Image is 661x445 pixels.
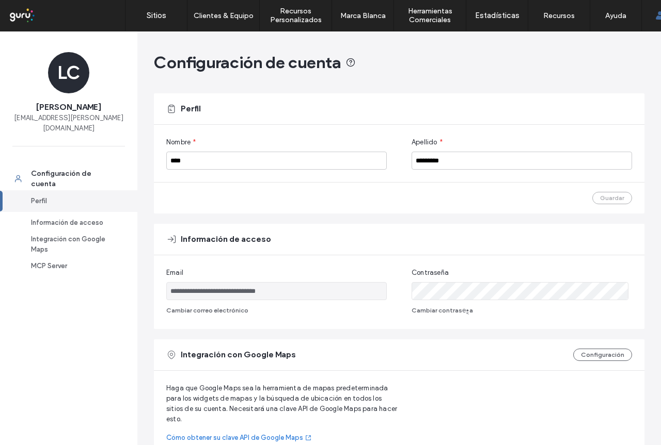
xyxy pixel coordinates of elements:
input: Nombre [166,152,387,170]
div: Integración con Google Maps [31,234,116,255]
label: Ayuda [605,11,626,20]
span: Nombre [166,137,191,147]
span: Ayuda [22,7,51,17]
label: Marca Blanca [340,11,386,20]
input: Apellido [412,152,632,170]
div: Información de acceso [31,218,116,228]
span: Perfil [181,103,201,114]
button: Cambiar correo electrónico [166,304,248,317]
span: Información de acceso [181,234,271,245]
span: Haga que Google Maps sea la herramienta de mapas predeterminada para los widgets de mapas y la bú... [166,383,399,424]
button: Configuración [573,349,632,361]
span: Integración con Google Maps [181,349,296,360]
a: Cómo obtener su clave API de Google Maps [166,433,399,443]
label: Estadísticas [475,11,520,20]
label: Clientes & Equipo [194,11,254,20]
span: Apellido [412,137,437,147]
span: Configuración de cuenta [154,52,341,73]
label: Recursos [543,11,575,20]
input: Contraseña [412,282,628,300]
span: Contraseña [412,268,449,278]
input: Email [166,282,387,300]
span: [PERSON_NAME] [36,102,101,113]
div: MCP Server [31,261,116,271]
button: Cambiar contraseֳ±a [412,304,473,317]
label: Herramientas Comerciales [394,7,466,24]
label: Recursos Personalizados [260,7,332,24]
div: LC [48,52,89,93]
div: Configuración de cuenta [31,169,116,189]
div: Perfil [31,196,116,206]
span: Email [166,268,183,278]
span: [EMAIL_ADDRESS][PERSON_NAME][DOMAIN_NAME] [12,113,125,134]
label: Sitios [147,11,166,20]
